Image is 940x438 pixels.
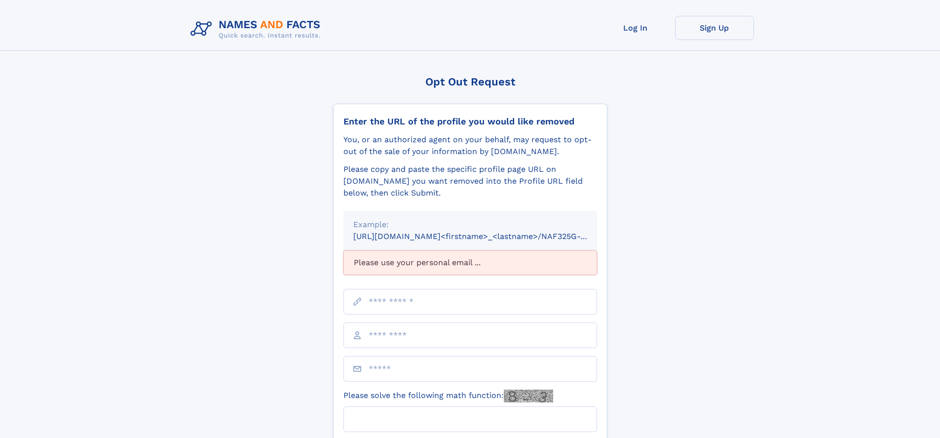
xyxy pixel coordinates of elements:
a: Log In [596,16,675,40]
div: Enter the URL of the profile you would like removed [343,116,597,127]
div: You, or an authorized agent on your behalf, may request to opt-out of the sale of your informatio... [343,134,597,158]
div: Example: [353,219,587,231]
label: Please solve the following math function: [343,390,553,402]
div: Please copy and paste the specific profile page URL on [DOMAIN_NAME] you want removed into the Pr... [343,163,597,199]
small: [URL][DOMAIN_NAME]<firstname>_<lastname>/NAF325G-xxxxxxxx [353,232,616,241]
div: Opt Out Request [333,76,607,88]
img: Logo Names and Facts [187,16,329,42]
div: Please use your personal email ... [343,250,597,275]
a: Sign Up [675,16,754,40]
